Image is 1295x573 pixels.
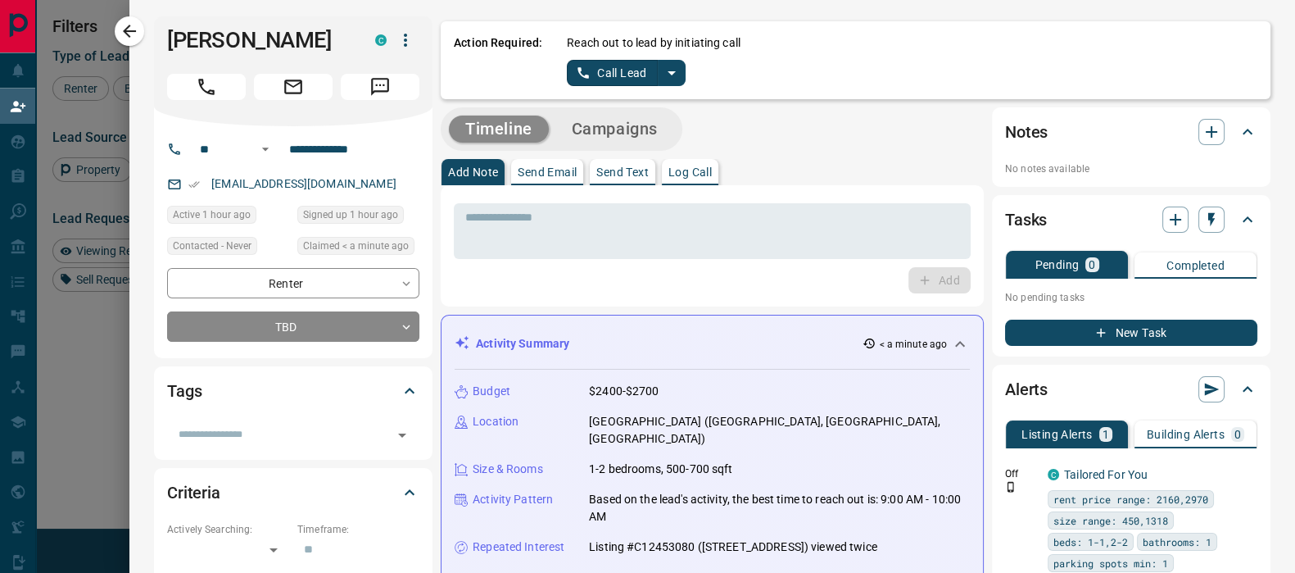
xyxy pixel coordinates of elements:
[254,74,333,100] span: Email
[1035,259,1079,271] p: Pending
[449,116,549,143] button: Timeline
[1166,260,1225,271] p: Completed
[297,522,419,537] p: Timeframe:
[1005,376,1048,402] h2: Alerts
[879,337,947,352] p: < a minute ago
[297,237,419,260] div: Wed Oct 15 2025
[1005,207,1047,233] h2: Tasks
[518,166,577,178] p: Send Email
[455,329,970,359] div: Activity Summary< a minute ago
[167,27,351,53] h1: [PERSON_NAME]
[188,179,200,190] svg: Email Verified
[256,139,275,159] button: Open
[303,238,409,254] span: Claimed < a minute ago
[1005,200,1257,239] div: Tasks
[567,60,658,86] button: Call Lead
[1048,469,1059,480] div: condos.ca
[473,413,518,430] p: Location
[668,166,712,178] p: Log Call
[297,206,419,229] div: Wed Oct 15 2025
[1005,320,1257,346] button: New Task
[1021,429,1093,440] p: Listing Alerts
[589,413,970,448] p: [GEOGRAPHIC_DATA] ([GEOGRAPHIC_DATA], [GEOGRAPHIC_DATA], [GEOGRAPHIC_DATA])
[341,74,419,100] span: Message
[167,473,419,512] div: Criteria
[473,539,564,556] p: Repeated Interest
[1234,429,1241,440] p: 0
[555,116,674,143] button: Campaigns
[167,312,419,342] div: TBD
[375,34,387,46] div: condos.ca
[1064,468,1148,481] a: Tailored For You
[1103,429,1109,440] p: 1
[1089,259,1095,271] p: 0
[448,166,498,178] p: Add Note
[1005,370,1257,409] div: Alerts
[211,177,396,190] a: [EMAIL_ADDRESS][DOMAIN_NAME]
[173,238,251,254] span: Contacted - Never
[1147,429,1225,440] p: Building Alerts
[167,268,419,298] div: Renter
[167,206,289,229] div: Wed Oct 15 2025
[1005,119,1048,145] h2: Notes
[1053,555,1168,571] span: parking spots min: 1
[1053,512,1168,529] span: size range: 450,1318
[589,539,877,556] p: Listing #C12453080 ([STREET_ADDRESS]) viewed twice
[567,34,740,52] p: Reach out to lead by initiating call
[167,522,289,537] p: Actively Searching:
[1053,491,1208,507] span: rent price range: 2160,2970
[473,383,510,400] p: Budget
[303,207,398,223] span: Signed up 1 hour ago
[391,424,414,447] button: Open
[476,335,569,352] p: Activity Summary
[167,371,419,411] div: Tags
[1053,534,1128,550] span: beds: 1-1,2-2
[1005,285,1257,310] p: No pending tasks
[589,491,970,525] p: Based on the lead's activity, the best time to reach out is: 9:00 AM - 10:00 AM
[473,461,543,478] p: Size & Rooms
[1005,466,1038,481] p: Off
[454,34,542,86] p: Action Required:
[567,60,686,86] div: split button
[1005,112,1257,152] div: Notes
[1005,161,1257,176] p: No notes available
[596,166,649,178] p: Send Text
[167,378,201,404] h2: Tags
[589,461,732,478] p: 1-2 bedrooms, 500-700 sqft
[173,207,251,223] span: Active 1 hour ago
[589,383,659,400] p: $2400-$2700
[1005,481,1017,493] svg: Push Notification Only
[167,74,246,100] span: Call
[167,480,220,506] h2: Criteria
[1143,534,1211,550] span: bathrooms: 1
[473,491,553,508] p: Activity Pattern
